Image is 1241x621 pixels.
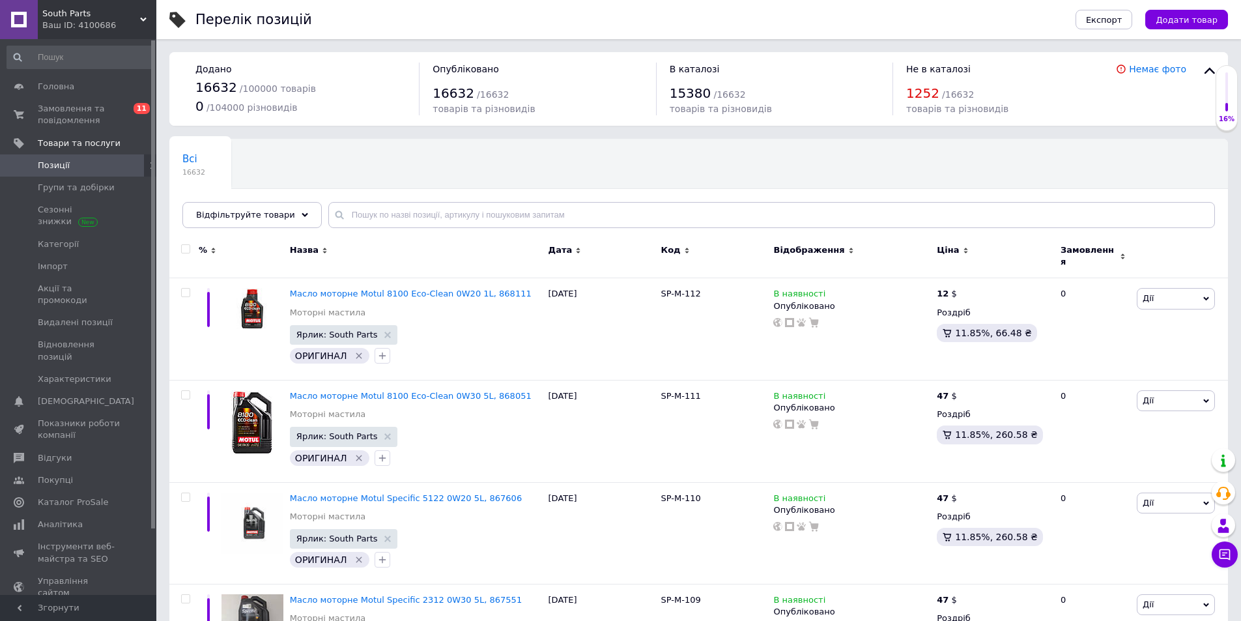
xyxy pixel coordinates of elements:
[661,289,701,298] span: SP-M-112
[42,20,156,31] div: Ваш ID: 4100686
[773,300,930,312] div: Опубліковано
[955,429,1038,440] span: 11.85%, 260.58 ₴
[240,83,316,94] span: / 100000 товарів
[38,261,68,272] span: Імпорт
[231,390,274,455] img: Масло моторное Motul 8100 Eco-Clean 0W30 5L, 868051
[38,204,121,227] span: Сезонні знижки
[196,210,295,220] span: Відфільтруйте товари
[221,288,283,330] img: Масло моторное Motul 8100 Eco-Clean 0W20 1L, 868111
[937,288,957,300] div: $
[773,606,930,618] div: Опубліковано
[296,534,378,543] span: Ярлик: South Parts
[670,64,720,74] span: В каталозі
[290,409,365,420] a: Моторні мастила
[955,532,1038,542] span: 11.85%, 260.58 ₴
[1216,115,1237,124] div: 16%
[290,307,365,319] a: Моторні мастила
[773,391,825,405] span: В наявності
[937,289,949,298] b: 12
[549,244,573,256] span: Дата
[937,307,1049,319] div: Роздріб
[906,85,939,101] span: 1252
[1143,599,1154,609] span: Дії
[195,13,312,27] div: Перелік позицій
[1145,10,1228,29] button: Додати товар
[545,482,658,585] div: [DATE]
[937,390,957,402] div: $
[433,104,535,114] span: товарів та різновидів
[199,244,207,256] span: %
[290,595,522,605] a: Масло моторне Motul Specific 2312 0W30 5L, 867551
[221,493,283,555] img: Масло моторное Motul Specific 5122 0W20 5L, 867606
[38,474,73,486] span: Покупці
[1212,542,1238,568] button: Чат з покупцем
[661,244,681,256] span: Код
[1053,482,1134,585] div: 0
[195,64,231,74] span: Додано
[38,339,121,362] span: Відновлення позицій
[937,409,1049,420] div: Роздріб
[1143,293,1154,303] span: Дії
[354,453,364,463] svg: Видалити мітку
[670,104,772,114] span: товарів та різновидів
[38,519,83,530] span: Аналітика
[38,81,74,93] span: Головна
[1129,64,1186,74] a: Немає фото
[290,493,522,503] a: Масло моторне Motul Specific 5122 0W20 5L, 867606
[38,418,121,441] span: Показники роботи компанії
[773,504,930,516] div: Опубліковано
[296,432,378,440] span: Ярлик: South Parts
[942,89,974,100] span: / 16632
[290,244,319,256] span: Назва
[937,511,1049,523] div: Роздріб
[937,595,949,605] b: 47
[773,402,930,414] div: Опубліковано
[38,452,72,464] span: Відгуки
[38,182,115,194] span: Групи та добірки
[38,497,108,508] span: Каталог ProSale
[290,391,532,401] a: Масло моторне Motul 8100 Eco-Clean 0W30 5L, 868051
[38,160,70,171] span: Позиції
[937,391,949,401] b: 47
[937,594,957,606] div: $
[1053,380,1134,482] div: 0
[906,64,971,74] span: Не в каталозі
[670,85,711,101] span: 15380
[773,595,825,609] span: В наявності
[296,330,378,339] span: Ярлик: South Parts
[295,351,347,361] span: ОРИГИНАЛ
[1086,15,1122,25] span: Експорт
[295,453,347,463] span: ОРИГИНАЛ
[182,153,197,165] span: Всі
[955,328,1032,338] span: 11.85%, 66.48 ₴
[295,555,347,565] span: ОРИГИНАЛ
[195,98,204,114] span: 0
[38,373,111,385] span: Характеристики
[433,85,474,101] span: 16632
[38,541,121,564] span: Інструменти веб-майстра та SEO
[38,103,121,126] span: Замовлення та повідомлення
[354,351,364,361] svg: Видалити мітку
[713,89,745,100] span: / 16632
[1076,10,1133,29] button: Експорт
[1061,244,1117,268] span: Замовлення
[328,202,1215,228] input: Пошук по назві позиції, артикулу і пошуковим запитам
[661,595,701,605] span: SP-M-109
[38,137,121,149] span: Товари та послуги
[1156,15,1218,25] span: Додати товар
[354,555,364,565] svg: Видалити мітку
[1053,278,1134,381] div: 0
[1143,498,1154,508] span: Дії
[290,511,365,523] a: Моторні мастила
[38,575,121,599] span: Управління сайтом
[290,289,532,298] span: Масло моторне Motul 8100 Eco-Clean 0W20 1L, 868111
[38,396,134,407] span: [DEMOGRAPHIC_DATA]
[661,493,701,503] span: SP-M-110
[773,289,825,302] span: В наявності
[433,64,499,74] span: Опубліковано
[661,391,701,401] span: SP-M-111
[545,278,658,381] div: [DATE]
